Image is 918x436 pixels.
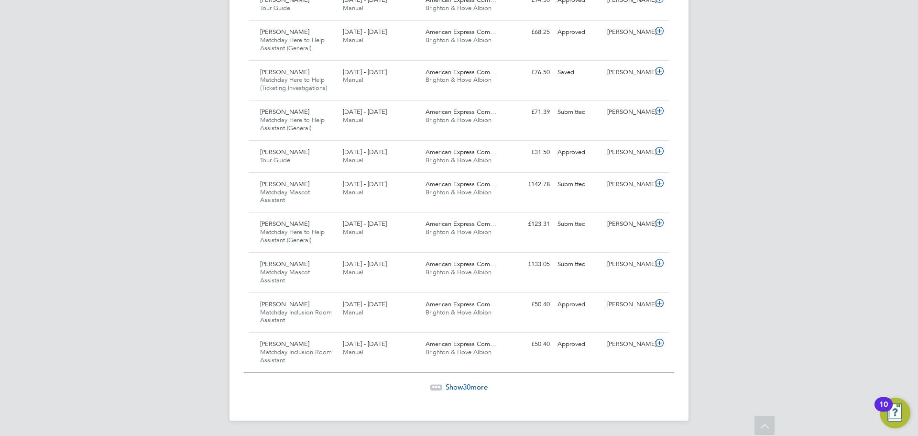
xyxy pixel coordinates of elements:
[554,177,603,192] div: Submitted
[426,148,496,156] span: American Express Com…
[554,24,603,40] div: Approved
[260,308,332,324] span: Matchday Inclusion Room Assistant
[504,257,554,272] div: £133.05
[343,220,387,228] span: [DATE] - [DATE]
[343,76,363,84] span: Manual
[260,180,309,188] span: [PERSON_NAME]
[504,336,554,352] div: £50.40
[260,36,325,52] span: Matchday Here to Help Assistant (General)
[343,148,387,156] span: [DATE] - [DATE]
[343,268,363,276] span: Manual
[504,104,554,120] div: £71.39
[879,404,888,417] div: 10
[446,382,488,391] span: Show more
[260,348,332,364] span: Matchday Inclusion Room Assistant
[603,257,653,272] div: [PERSON_NAME]
[260,300,309,308] span: [PERSON_NAME]
[504,145,554,160] div: £31.50
[603,336,653,352] div: [PERSON_NAME]
[260,108,309,116] span: [PERSON_NAME]
[603,216,653,232] div: [PERSON_NAME]
[603,24,653,40] div: [PERSON_NAME]
[343,28,387,36] span: [DATE] - [DATE]
[343,188,363,196] span: Manual
[260,268,310,284] span: Matchday Mascot Assistant
[260,4,290,12] span: Tour Guide
[603,177,653,192] div: [PERSON_NAME]
[343,108,387,116] span: [DATE] - [DATE]
[603,104,653,120] div: [PERSON_NAME]
[260,156,290,164] span: Tour Guide
[260,340,309,348] span: [PERSON_NAME]
[603,297,653,313] div: [PERSON_NAME]
[426,268,492,276] span: Brighton & Hove Albion
[554,297,603,313] div: Approved
[343,180,387,188] span: [DATE] - [DATE]
[343,156,363,164] span: Manual
[343,36,363,44] span: Manual
[343,228,363,236] span: Manual
[880,398,910,428] button: Open Resource Center, 10 new notifications
[554,65,603,80] div: Saved
[426,108,496,116] span: American Express Com…
[426,260,496,268] span: American Express Com…
[426,220,496,228] span: American Express Com…
[260,76,327,92] span: Matchday Here to Help (Ticketing Investigations)
[260,220,309,228] span: [PERSON_NAME]
[426,308,492,316] span: Brighton & Hove Albion
[260,148,309,156] span: [PERSON_NAME]
[426,300,496,308] span: American Express Com…
[426,340,496,348] span: American Express Com…
[260,28,309,36] span: [PERSON_NAME]
[504,65,554,80] div: £76.50
[554,145,603,160] div: Approved
[343,116,363,124] span: Manual
[554,104,603,120] div: Submitted
[343,68,387,76] span: [DATE] - [DATE]
[260,188,310,204] span: Matchday Mascot Assistant
[504,297,554,313] div: £50.40
[343,260,387,268] span: [DATE] - [DATE]
[426,156,492,164] span: Brighton & Hove Albion
[426,180,496,188] span: American Express Com…
[504,216,554,232] div: £123.31
[426,188,492,196] span: Brighton & Hove Albion
[343,348,363,356] span: Manual
[343,300,387,308] span: [DATE] - [DATE]
[426,228,492,236] span: Brighton & Hove Albion
[426,68,496,76] span: American Express Com…
[260,228,325,244] span: Matchday Here to Help Assistant (General)
[426,36,492,44] span: Brighton & Hove Albion
[603,65,653,80] div: [PERSON_NAME]
[426,4,492,12] span: Brighton & Hove Albion
[554,257,603,272] div: Submitted
[426,28,496,36] span: American Express Com…
[343,308,363,316] span: Manual
[603,145,653,160] div: [PERSON_NAME]
[260,116,325,132] span: Matchday Here to Help Assistant (General)
[260,68,309,76] span: [PERSON_NAME]
[260,260,309,268] span: [PERSON_NAME]
[426,76,492,84] span: Brighton & Hove Albion
[426,116,492,124] span: Brighton & Hove Albion
[504,177,554,192] div: £142.78
[554,336,603,352] div: Approved
[554,216,603,232] div: Submitted
[343,340,387,348] span: [DATE] - [DATE]
[504,24,554,40] div: £68.25
[463,382,470,391] span: 30
[426,348,492,356] span: Brighton & Hove Albion
[343,4,363,12] span: Manual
